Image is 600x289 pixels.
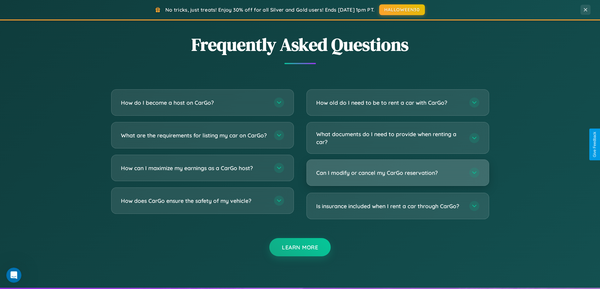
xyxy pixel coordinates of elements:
[121,164,268,172] h3: How can I maximize my earnings as a CarGo host?
[592,132,597,157] div: Give Feedback
[316,130,463,146] h3: What documents do I need to provide when renting a car?
[379,4,425,15] button: HALLOWEEN30
[121,197,268,205] h3: How does CarGo ensure the safety of my vehicle?
[111,32,489,57] h2: Frequently Asked Questions
[316,169,463,177] h3: Can I modify or cancel my CarGo reservation?
[316,99,463,107] h3: How old do I need to be to rent a car with CarGo?
[165,7,374,13] span: No tricks, just treats! Enjoy 30% off for all Silver and Gold users! Ends [DATE] 1pm PT.
[121,99,268,107] h3: How do I become a host on CarGo?
[269,238,331,256] button: Learn More
[316,202,463,210] h3: Is insurance included when I rent a car through CarGo?
[121,131,268,139] h3: What are the requirements for listing my car on CarGo?
[6,268,21,283] iframe: Intercom live chat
